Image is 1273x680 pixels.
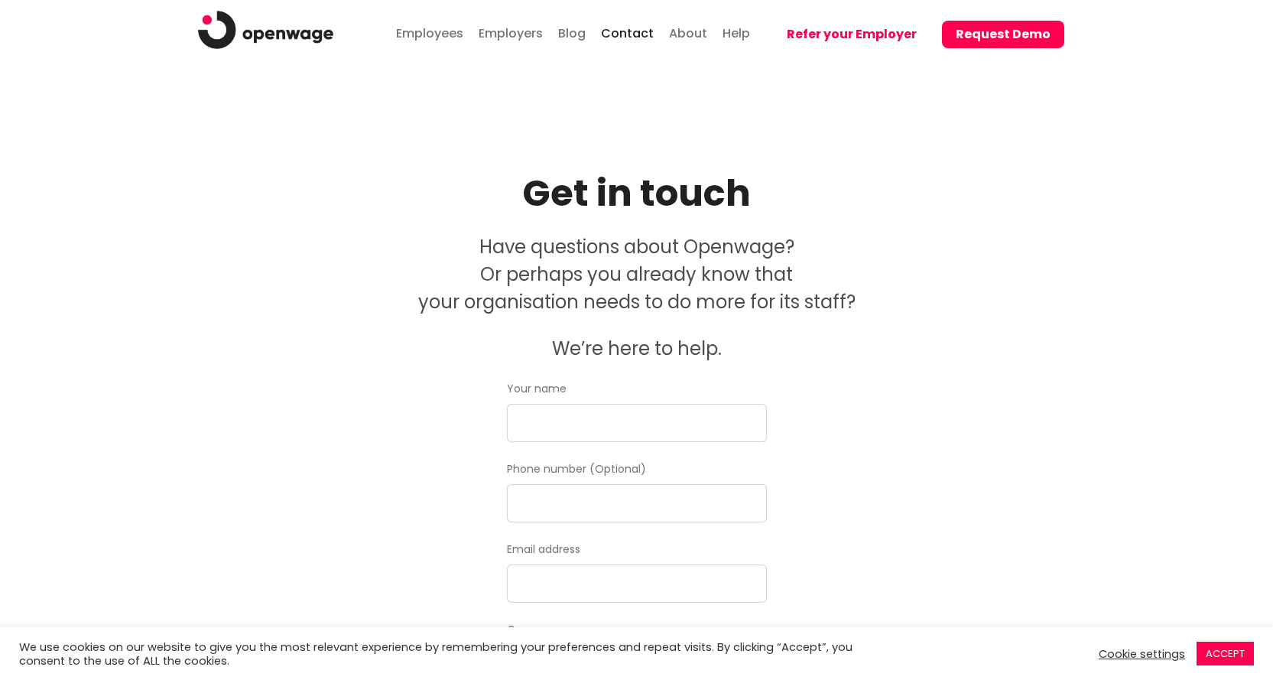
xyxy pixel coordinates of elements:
[507,381,567,396] label: Your name
[507,461,646,477] label: Phone number (Optional)
[475,11,547,53] a: Employers
[392,11,467,53] a: Employees
[19,640,884,668] div: We use cookies on our website to give you the most relevant experience by remembering your prefer...
[285,335,989,363] p: We’re here to help.
[719,11,754,53] a: Help
[285,174,989,214] h1: Get in touch
[942,21,1064,48] button: Request Demo
[507,622,560,637] label: Company
[762,5,930,66] a: Refer your Employer
[665,11,711,53] a: About
[1137,591,1256,634] iframe: Help widget launcher
[554,11,589,53] a: Blog
[930,5,1064,66] a: Request Demo
[773,21,930,48] button: Refer your Employer
[1099,647,1185,661] a: Cookie settings
[507,542,580,557] label: Email address
[285,233,989,316] p: Have questions about Openwage? Or perhaps you already know that your organisation needs to do mor...
[198,11,334,49] img: logo.png
[1197,642,1254,665] a: ACCEPT
[597,11,658,53] a: Contact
